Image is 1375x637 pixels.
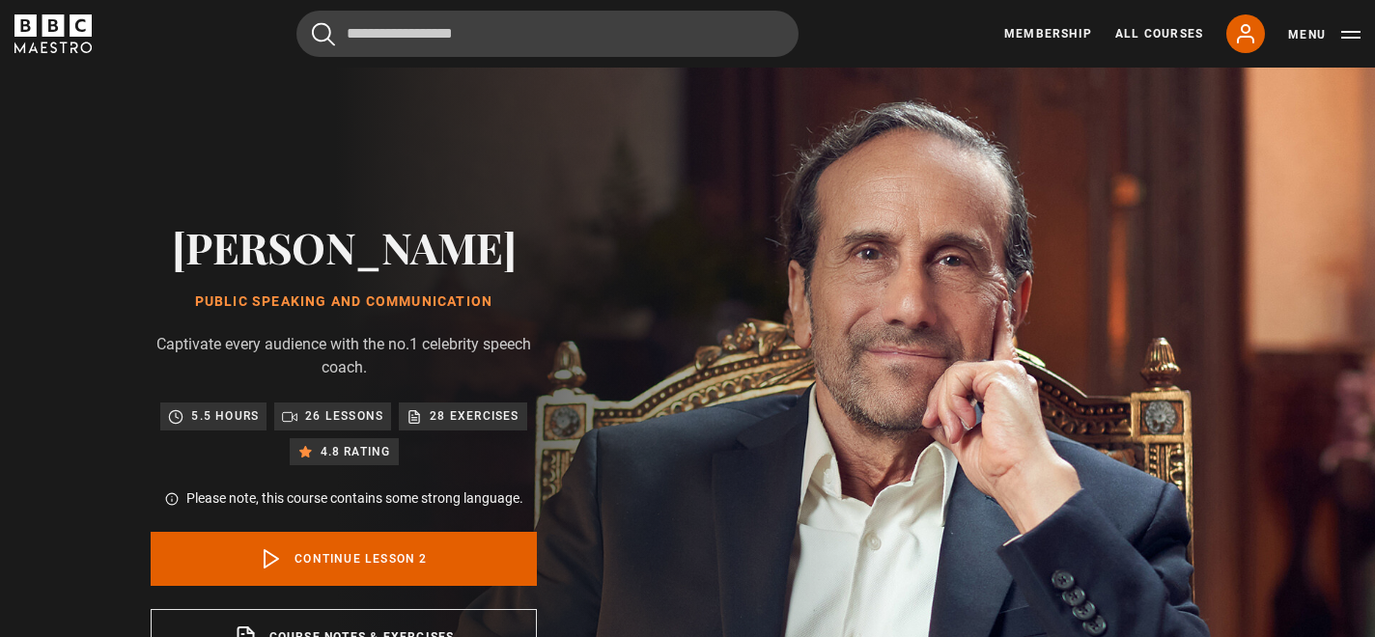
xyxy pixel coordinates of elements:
[151,294,537,310] h1: Public Speaking and Communication
[151,333,537,379] p: Captivate every audience with the no.1 celebrity speech coach.
[1004,25,1092,42] a: Membership
[312,22,335,46] button: Submit the search query
[1288,25,1361,44] button: Toggle navigation
[305,406,383,426] p: 26 lessons
[186,488,523,509] p: Please note, this course contains some strong language.
[430,406,519,426] p: 28 exercises
[151,532,537,586] a: Continue lesson 2
[296,11,799,57] input: Search
[1115,25,1203,42] a: All Courses
[191,406,259,426] p: 5.5 hours
[321,442,391,461] p: 4.8 rating
[151,222,537,271] h2: [PERSON_NAME]
[14,14,92,53] svg: BBC Maestro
